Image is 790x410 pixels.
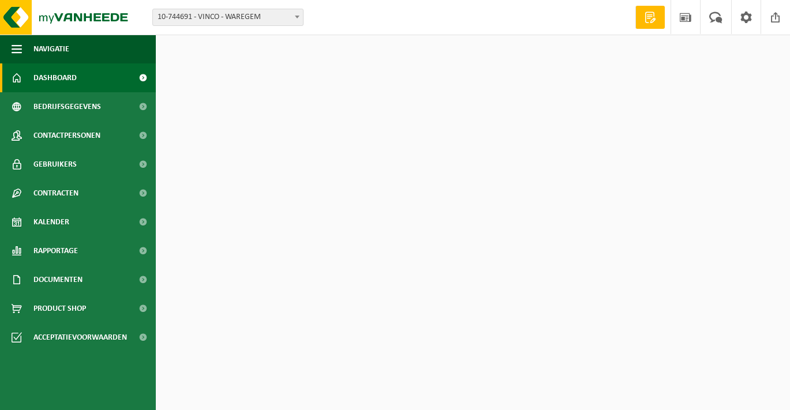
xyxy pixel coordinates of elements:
span: Dashboard [33,63,77,92]
span: Kalender [33,208,69,236]
span: 10-744691 - VINCO - WAREGEM [152,9,304,26]
span: Acceptatievoorwaarden [33,323,127,352]
span: Contracten [33,179,78,208]
span: Documenten [33,265,83,294]
span: Product Shop [33,294,86,323]
span: Navigatie [33,35,69,63]
span: Rapportage [33,236,78,265]
span: Contactpersonen [33,121,100,150]
span: 10-744691 - VINCO - WAREGEM [153,9,303,25]
span: Bedrijfsgegevens [33,92,101,121]
span: Gebruikers [33,150,77,179]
